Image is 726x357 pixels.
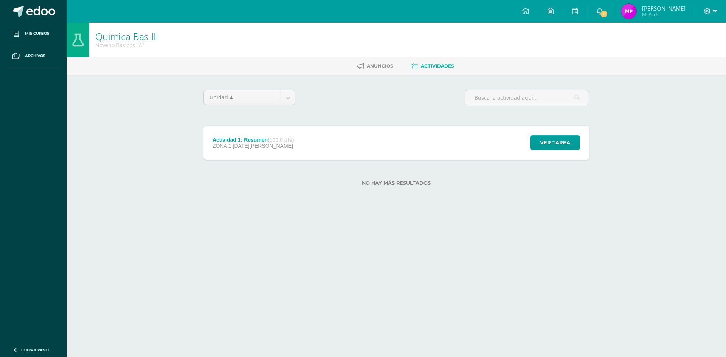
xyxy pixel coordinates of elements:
a: Química Bas III [95,30,158,43]
img: 01a78949391f59fc7837a8c26efe6b20.png [621,4,636,19]
span: [PERSON_NAME] [642,5,686,12]
span: ZONA 1 [213,143,231,149]
span: Mis cursos [25,31,49,37]
h1: Química Bas III [95,31,158,42]
div: Actividad 1: Resumen [213,137,294,143]
span: Anuncios [367,63,393,69]
a: Archivos [6,45,60,67]
label: No hay más resultados [203,180,589,186]
button: Ver tarea [530,135,580,150]
div: Noveno Básicos 'A' [95,42,158,49]
a: Unidad 4 [204,90,295,105]
a: Actividades [411,60,454,72]
span: 1 [600,10,608,18]
span: Unidad 4 [209,90,275,105]
span: Cerrar panel [21,347,50,352]
span: Ver tarea [540,136,570,150]
span: Mi Perfil [642,11,686,18]
a: Mis cursos [6,23,60,45]
strong: (100.0 pts) [268,137,294,143]
span: Archivos [25,53,45,59]
span: Actividades [421,63,454,69]
a: Anuncios [357,60,393,72]
input: Busca la actividad aquí... [465,90,589,105]
span: [DATE][PERSON_NAME] [233,143,293,149]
